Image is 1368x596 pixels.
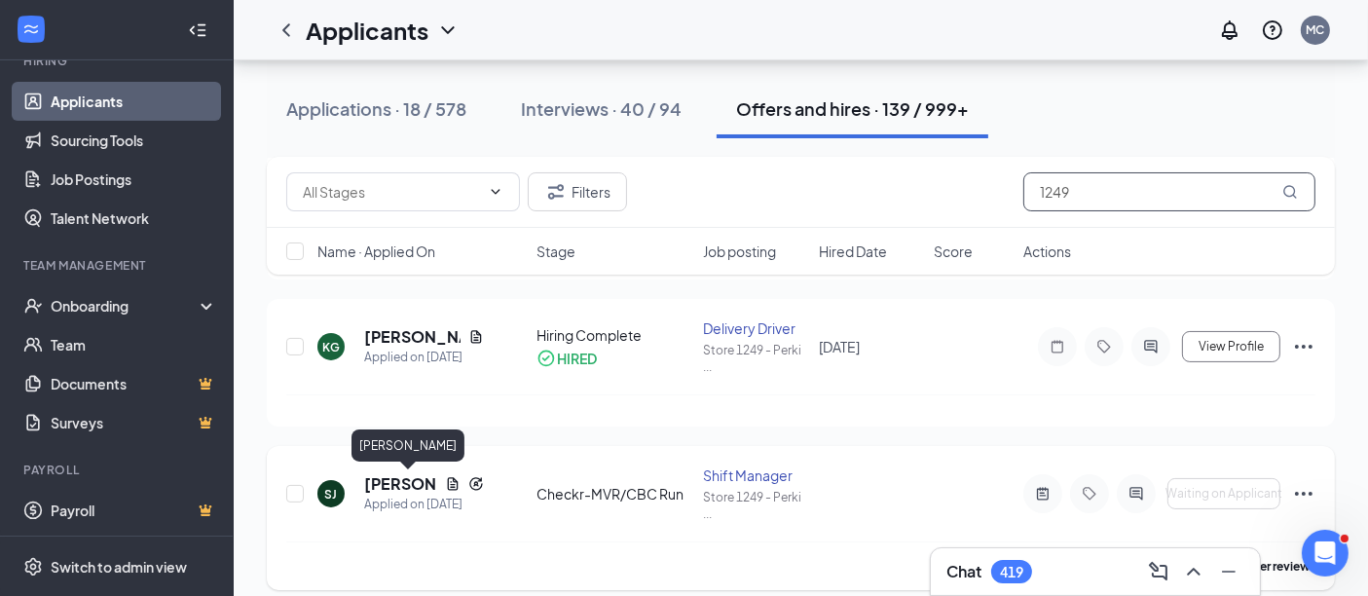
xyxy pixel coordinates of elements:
button: View Profile [1182,331,1280,362]
svg: Ellipses [1292,482,1315,505]
div: Applied on [DATE] [364,495,484,514]
svg: ChevronDown [488,184,503,200]
span: [DATE] [819,338,860,355]
span: Actions [1023,242,1071,261]
svg: Document [445,476,461,492]
svg: ChevronUp [1182,560,1205,583]
svg: Document [468,329,484,345]
span: Name · Applied On [317,242,435,261]
iframe: Intercom live chat [1302,530,1349,577]
div: Applied on [DATE] [364,348,484,367]
div: Shift Manager [703,466,806,485]
div: Hiring Complete [536,325,692,345]
h1: Applicants [306,14,428,47]
h5: [PERSON_NAME] [364,326,461,348]
div: Team Management [23,257,213,274]
div: Applications · 18 / 578 [286,96,466,121]
div: Interviews · 40 / 94 [521,96,682,121]
svg: ChevronDown [436,19,460,42]
svg: ActiveNote [1031,486,1054,502]
div: Checkr-MVR/CBC Run [536,484,692,503]
div: Hiring [23,53,213,69]
div: Onboarding [51,296,201,316]
a: Applicants [51,82,217,121]
svg: Ellipses [1292,335,1315,358]
button: ComposeMessage [1143,556,1174,587]
button: Waiting on Applicant [1167,478,1280,509]
svg: Note [1046,339,1069,354]
svg: Settings [23,557,43,577]
a: Sourcing Tools [51,121,217,160]
svg: Tag [1078,486,1101,502]
a: Talent Network [51,199,217,238]
button: Minimize [1213,556,1244,587]
span: View Profile [1199,340,1264,354]
button: Filter Filters [528,172,627,211]
svg: Tag [1092,339,1116,354]
div: 419 [1000,564,1023,580]
a: DocumentsCrown [51,364,217,403]
div: KG [322,339,340,355]
svg: Notifications [1218,19,1241,42]
div: Payroll [23,462,213,478]
div: [PERSON_NAME] [351,429,464,462]
span: Stage [536,242,575,261]
a: SurveysCrown [51,403,217,442]
a: PayrollCrown [51,491,217,530]
svg: ActiveChat [1125,486,1148,502]
svg: MagnifyingGlass [1282,184,1298,200]
svg: Reapply [468,476,484,492]
div: Store 1249 - Perki ... [703,489,806,522]
div: Switch to admin view [51,557,187,577]
svg: UserCheck [23,296,43,316]
button: ChevronUp [1178,556,1209,587]
h5: [PERSON_NAME] [364,473,437,495]
svg: CheckmarkCircle [536,349,556,368]
input: Search in offers and hires [1023,172,1315,211]
svg: Minimize [1217,560,1240,583]
h3: Chat [946,561,981,582]
svg: Filter [544,180,568,204]
a: Team [51,325,217,364]
div: MC [1307,21,1325,38]
svg: Collapse [188,20,207,40]
svg: WorkstreamLogo [21,19,41,39]
div: Store 1249 - Perki ... [703,342,806,375]
svg: QuestionInfo [1261,19,1284,42]
div: SJ [325,486,338,503]
span: Hired Date [819,242,887,261]
input: All Stages [303,181,480,203]
svg: ActiveChat [1139,339,1163,354]
span: Waiting on Applicant [1165,487,1282,501]
div: HIRED [557,349,597,368]
svg: ComposeMessage [1147,560,1170,583]
span: Score [934,242,973,261]
a: Job Postings [51,160,217,199]
div: Delivery Driver [703,318,806,338]
b: further review. [1233,559,1315,574]
span: Job posting [703,242,776,261]
svg: ChevronLeft [275,19,298,42]
div: Offers and hires · 139 / 999+ [736,96,969,121]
